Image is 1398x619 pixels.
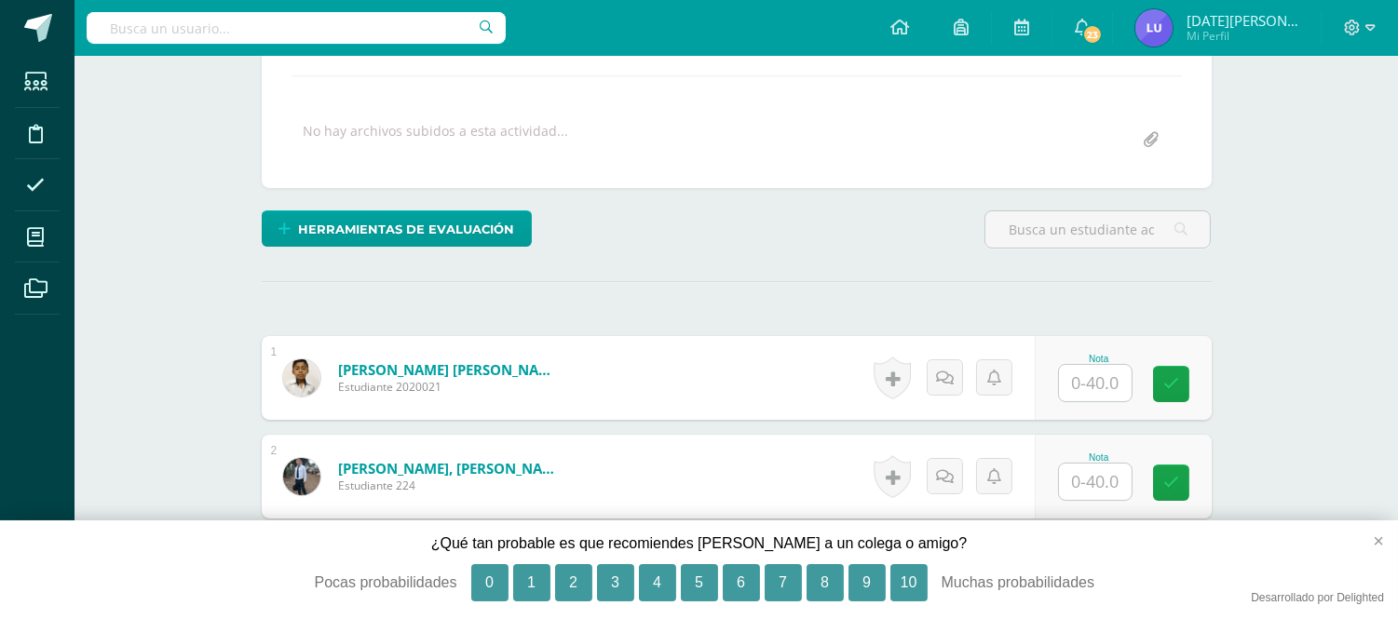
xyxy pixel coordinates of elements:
button: 3 [597,564,634,601]
button: 7 [765,564,802,601]
button: 10, Muchas probabilidades [890,564,928,601]
img: 54644770ab72f91041dbe665debfa417.png [283,359,320,397]
button: 9 [848,564,886,601]
span: Mi Perfil [1187,28,1298,44]
button: 0, Pocas probabilidades [471,564,509,601]
button: 2 [555,564,592,601]
input: 0-40.0 [1059,464,1132,500]
span: Estudiante 224 [338,478,562,493]
a: [PERSON_NAME] [PERSON_NAME] [338,360,562,379]
span: 23 [1082,24,1103,45]
button: 8 [807,564,844,601]
input: Busca un estudiante aquí... [985,211,1210,248]
span: Herramientas de evaluación [298,212,514,247]
span: Estudiante 2020021 [338,379,562,395]
div: Nota [1058,452,1140,463]
button: 6 [723,564,760,601]
div: No hay archivos subidos a esta actividad... [304,122,569,158]
img: ce3d0ac661155b37ff605ef86279b452.png [1135,9,1173,47]
img: a1609f83f921d2bbf344bc67f55e8e2c.png [283,458,320,495]
span: [DATE][PERSON_NAME] [1187,11,1298,30]
button: 1 [513,564,550,601]
button: 5 [681,564,718,601]
div: Muchas probabilidades [942,564,1174,601]
input: 0-40.0 [1059,365,1132,401]
a: Herramientas de evaluación [262,210,532,247]
a: [PERSON_NAME], [PERSON_NAME] [338,459,562,478]
button: close survey [1343,520,1398,561]
input: Busca un usuario... [87,12,506,44]
div: Nota [1058,354,1140,364]
div: Pocas probabilidades [224,564,457,601]
button: 4 [639,564,676,601]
